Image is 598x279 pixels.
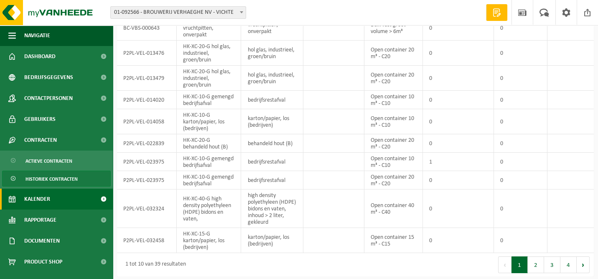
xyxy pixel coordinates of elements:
[528,256,544,273] button: 2
[494,189,547,228] td: 0
[241,134,303,153] td: behandeld hout (B)
[24,88,73,109] span: Contactpersonen
[560,256,577,273] button: 4
[423,41,494,66] td: 0
[364,134,423,153] td: Open container 20 m³ - C20
[498,256,511,273] button: Previous
[423,171,494,189] td: 0
[423,66,494,91] td: 0
[241,228,303,253] td: karton/papier, los (bedrijven)
[2,171,111,187] a: Historiek contracten
[423,91,494,109] td: 0
[241,109,303,134] td: karton/papier, los (bedrijven)
[117,66,177,91] td: P2PL-VEL-013479
[494,153,547,171] td: 0
[24,67,73,88] span: Bedrijfsgegevens
[494,91,547,109] td: 0
[494,41,547,66] td: 0
[177,189,241,228] td: HK-XC-40-G high density polyethyleen (HDPE) bidons en vaten,
[117,41,177,66] td: P2PL-VEL-013476
[24,25,50,46] span: Navigatie
[177,171,241,189] td: HK-XC-10-G gemengd bedrijfsafval
[177,109,241,134] td: HK-XC-10-G karton/papier, los (bedrijven)
[577,256,590,273] button: Next
[423,228,494,253] td: 0
[2,153,111,169] a: Actieve contracten
[117,189,177,228] td: P2PL-VEL-032324
[121,257,186,272] div: 1 tot 10 van 39 resultaten
[177,228,241,253] td: HK-XC-15-G karton/papier, los (bedrijven)
[24,130,57,151] span: Contracten
[423,109,494,134] td: 0
[241,171,303,189] td: bedrijfsrestafval
[177,41,241,66] td: HK-XC-20-G hol glas, industrieel, groen/bruin
[117,134,177,153] td: P2PL-VEL-022839
[25,153,72,169] span: Actieve contracten
[177,153,241,171] td: HK-XC-10-G gemengd bedrijfsafval
[177,134,241,153] td: HK-XC-20-G behandeld hout (B)
[110,6,246,19] span: 01-092566 - BROUWERIJ VERHAEGHE NV - VICHTE
[364,189,423,228] td: Open container 40 m³ - C40
[177,66,241,91] td: HK-XC-20-G hol glas, industrieel, groen/bruin
[25,171,78,187] span: Historiek contracten
[111,7,246,18] span: 01-092566 - BROUWERIJ VERHAEGHE NV - VICHTE
[364,109,423,134] td: Open container 10 m³ - C10
[423,189,494,228] td: 0
[423,134,494,153] td: 0
[494,171,547,189] td: 0
[24,46,56,67] span: Dashboard
[494,228,547,253] td: 0
[511,256,528,273] button: 1
[364,228,423,253] td: Open container 15 m³ - C15
[117,15,177,41] td: BC-VBS-000643
[117,153,177,171] td: P2PL-VEL-023975
[423,153,494,171] td: 1
[117,171,177,189] td: P2PL-VEL-023975
[24,210,56,230] span: Rapportage
[24,109,56,130] span: Gebruikers
[241,91,303,109] td: bedrijfsrestafval
[241,15,303,41] td: vruchtpitten, onverpakt
[494,66,547,91] td: 0
[364,171,423,189] td: Open container 20 m³ - C20
[177,15,241,41] td: BL-SO-LV vruchtpitten, onverpakt
[494,134,547,153] td: 0
[423,15,494,41] td: 0
[117,228,177,253] td: P2PL-VEL-032458
[364,15,423,41] td: Bulk vast groot volume > 6m³
[117,109,177,134] td: P2PL-VEL-014058
[364,91,423,109] td: Open container 10 m³ - C10
[241,66,303,91] td: hol glas, industrieel, groen/bruin
[364,66,423,91] td: Open container 20 m³ - C20
[544,256,560,273] button: 3
[494,109,547,134] td: 0
[177,91,241,109] td: HK-XC-10-G gemengd bedrijfsafval
[364,153,423,171] td: Open container 10 m³ - C10
[117,91,177,109] td: P2PL-VEL-014020
[24,230,60,251] span: Documenten
[494,15,547,41] td: 0
[24,189,50,210] span: Kalender
[241,41,303,66] td: hol glas, industrieel, groen/bruin
[24,251,62,272] span: Product Shop
[364,41,423,66] td: Open container 20 m³ - C20
[241,153,303,171] td: bedrijfsrestafval
[241,189,303,228] td: high density polyethyleen (HDPE) bidons en vaten, inhoud > 2 liter, gekleurd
